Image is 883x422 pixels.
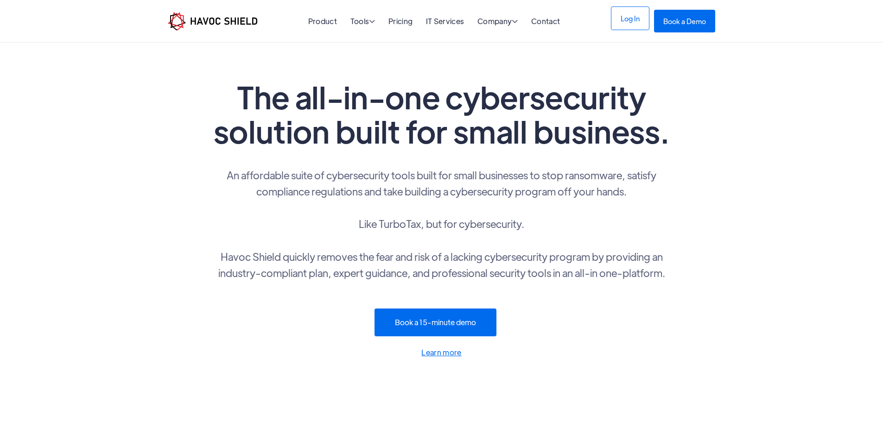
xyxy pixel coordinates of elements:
[477,18,518,26] div: Company
[350,18,375,26] div: Tools
[308,16,337,26] a: Product
[369,18,375,25] span: 
[350,18,375,26] div: Tools
[512,18,518,25] span: 
[168,12,257,31] a: home
[375,309,496,336] a: Book a 15-minute demo
[531,16,560,26] a: Contact
[611,6,649,30] a: Log In
[388,16,413,26] a: Pricing
[477,18,518,26] div: Company
[210,346,673,359] a: Learn more
[729,322,883,422] iframe: Chat Widget
[210,167,673,281] p: An affordable suite of cybersecurity tools built for small businesses to stop ransomware, satisfy...
[654,10,715,32] a: Book a Demo
[168,12,257,31] img: Havoc Shield logo
[210,80,673,148] h1: The all-in-one cybersecurity solution built for small business.
[426,16,464,26] a: IT Services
